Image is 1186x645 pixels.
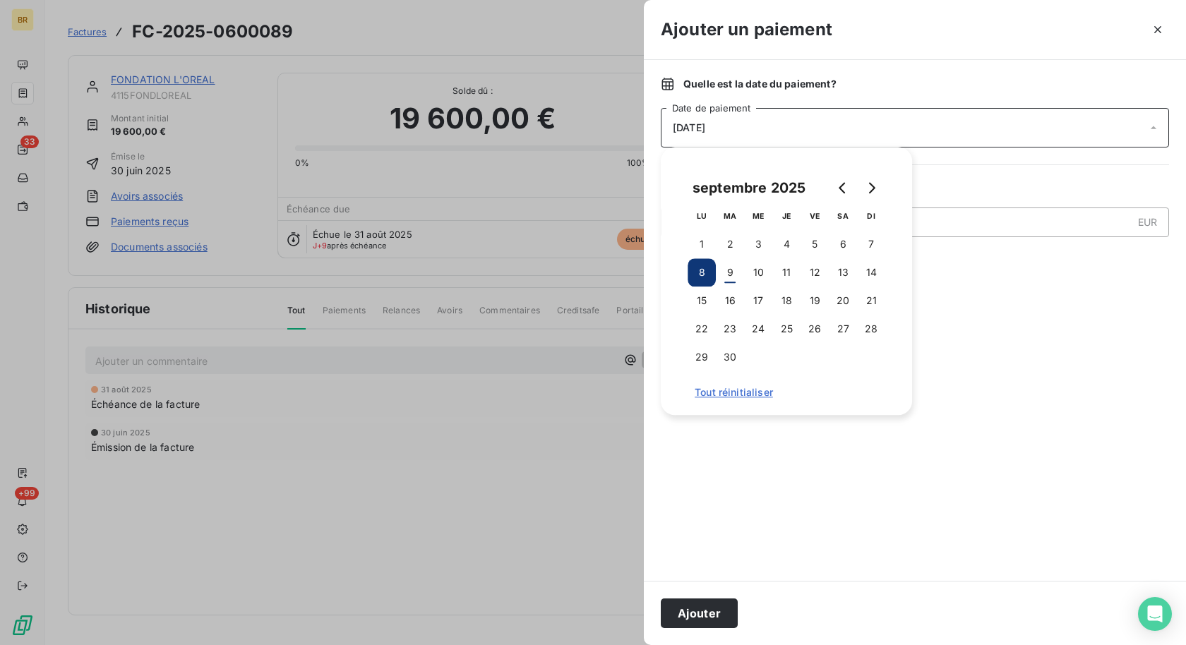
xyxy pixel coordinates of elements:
[688,343,716,371] button: 29
[716,258,744,287] button: 9
[688,315,716,343] button: 22
[688,230,716,258] button: 1
[716,287,744,315] button: 16
[857,258,885,287] button: 14
[801,202,829,230] th: vendredi
[857,287,885,315] button: 21
[801,287,829,315] button: 19
[857,174,885,202] button: Go to next month
[829,258,857,287] button: 13
[695,387,878,398] span: Tout réinitialiser
[801,258,829,287] button: 12
[688,258,716,287] button: 8
[716,315,744,343] button: 23
[801,230,829,258] button: 5
[688,202,716,230] th: lundi
[688,176,810,199] div: septembre 2025
[857,315,885,343] button: 28
[772,258,801,287] button: 11
[673,122,705,133] span: [DATE]
[744,315,772,343] button: 24
[744,258,772,287] button: 10
[772,202,801,230] th: jeudi
[857,202,885,230] th: dimanche
[683,77,837,91] span: Quelle est la date du paiement ?
[744,230,772,258] button: 3
[661,598,738,628] button: Ajouter
[744,202,772,230] th: mercredi
[1138,597,1172,631] div: Open Intercom Messenger
[829,315,857,343] button: 27
[772,287,801,315] button: 18
[716,230,744,258] button: 2
[857,230,885,258] button: 7
[772,230,801,258] button: 4
[829,230,857,258] button: 6
[661,17,832,42] h3: Ajouter un paiement
[716,343,744,371] button: 30
[661,248,1169,263] span: Nouveau solde dû :
[801,315,829,343] button: 26
[744,287,772,315] button: 17
[829,202,857,230] th: samedi
[829,287,857,315] button: 20
[772,315,801,343] button: 25
[716,202,744,230] th: mardi
[829,174,857,202] button: Go to previous month
[688,287,716,315] button: 15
